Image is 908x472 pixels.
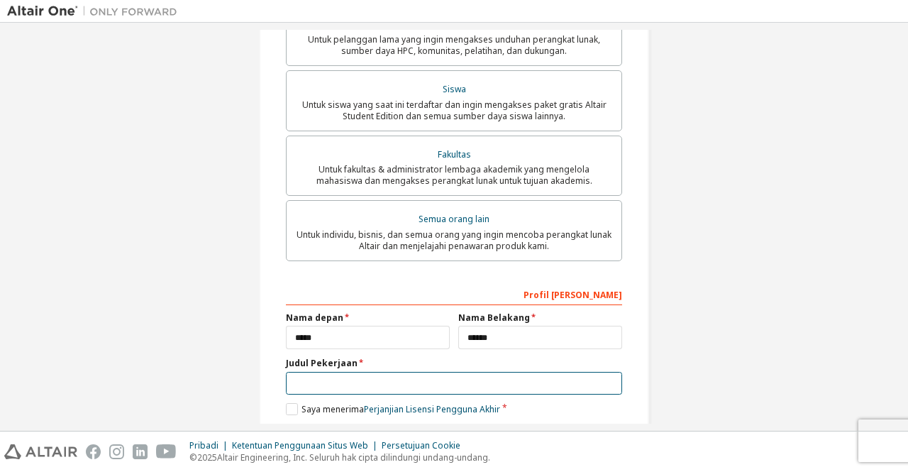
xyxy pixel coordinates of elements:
[109,444,124,459] img: instagram.svg
[286,312,343,324] font: Nama depan
[301,403,364,415] font: Saya menerima
[189,439,218,451] font: Pribadi
[217,451,490,463] font: Altair Engineering, Inc. Seluruh hak cipta dilindungi undang-undang.
[286,357,358,369] font: Judul Pekerjaan
[133,444,148,459] img: linkedin.svg
[316,163,592,187] font: Untuk fakultas & administrator lembaga akademik yang mengelola mahasiswa dan mengakses perangkat ...
[382,439,460,451] font: Persetujuan Cookie
[308,33,600,57] font: Untuk pelanggan lama yang ingin mengakses unduhan perangkat lunak, sumber daya HPC, komunitas, pe...
[438,148,471,160] font: Fakultas
[232,439,368,451] font: Ketentuan Penggunaan Situs Web
[156,444,177,459] img: youtube.svg
[86,444,101,459] img: facebook.svg
[197,451,217,463] font: 2025
[364,403,500,415] font: Perjanjian Lisensi Pengguna Akhir
[443,83,466,95] font: Siswa
[458,312,530,324] font: Nama Belakang
[524,289,622,301] font: Profil [PERSON_NAME]
[302,99,607,122] font: Untuk siswa yang saat ini terdaftar dan ingin mengakses paket gratis Altair Student Edition dan s...
[7,4,184,18] img: Altair Satu
[4,444,77,459] img: altair_logo.svg
[419,213,489,225] font: Semua orang lain
[189,451,197,463] font: ©
[297,229,611,252] font: Untuk individu, bisnis, dan semua orang yang ingin mencoba perangkat lunak Altair dan menjelajahi...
